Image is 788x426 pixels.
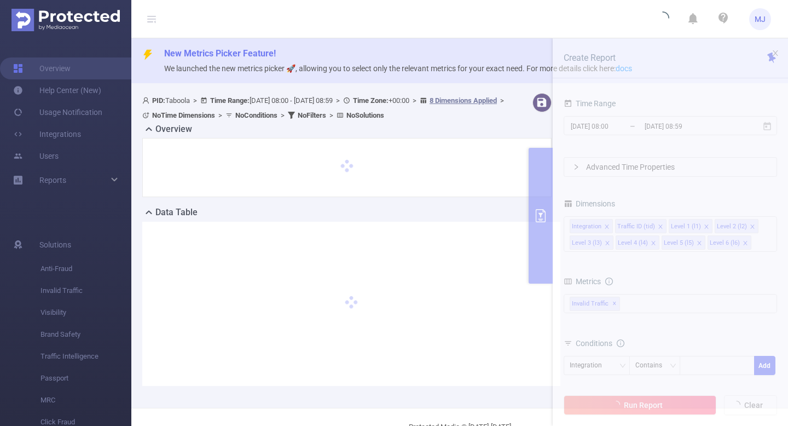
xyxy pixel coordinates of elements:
u: 8 Dimensions Applied [430,96,497,105]
span: New Metrics Picker Feature! [164,48,276,59]
span: Taboola [DATE] 08:00 - [DATE] 08:59 +00:00 [142,96,507,119]
a: Integrations [13,123,81,145]
span: > [326,111,337,119]
span: > [497,96,507,105]
span: MRC [40,389,131,411]
span: > [409,96,420,105]
span: Visibility [40,302,131,324]
h2: Data Table [155,206,198,219]
img: Protected Media [11,9,120,31]
a: Help Center (New) [13,79,101,101]
span: > [190,96,200,105]
span: Reports [39,176,66,185]
span: Invalid Traffic [40,280,131,302]
span: > [333,96,343,105]
b: Time Range: [210,96,250,105]
a: Usage Notification [13,101,102,123]
b: No Conditions [235,111,277,119]
a: Overview [13,57,71,79]
span: Brand Safety [40,324,131,346]
span: > [215,111,225,119]
a: Reports [39,169,66,191]
h2: Overview [155,123,192,136]
span: > [277,111,288,119]
a: Users [13,145,59,167]
b: PID: [152,96,165,105]
span: MJ [755,8,766,30]
span: Solutions [39,234,71,256]
i: icon: loading [656,11,669,27]
i: icon: thunderbolt [142,49,153,60]
span: Anti-Fraud [40,258,131,280]
button: icon: close [772,47,779,59]
span: We launched the new metrics picker 🚀, allowing you to select only the relevant metrics for your e... [164,64,632,73]
b: No Solutions [346,111,384,119]
b: Time Zone: [353,96,389,105]
a: docs [616,64,632,73]
b: No Filters [298,111,326,119]
b: No Time Dimensions [152,111,215,119]
span: Passport [40,367,131,389]
i: icon: close [772,49,779,57]
span: Traffic Intelligence [40,346,131,367]
i: icon: user [142,97,152,104]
